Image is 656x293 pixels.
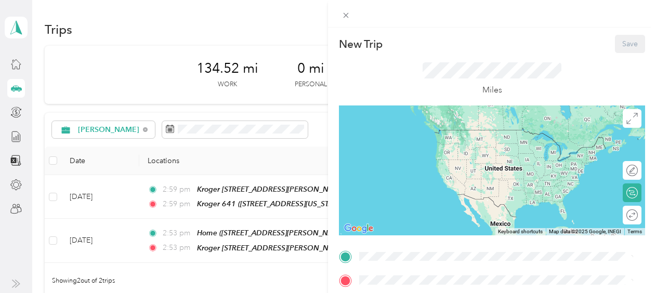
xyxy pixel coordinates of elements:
[339,37,383,51] p: New Trip
[342,222,376,235] a: Open this area in Google Maps (opens a new window)
[498,228,543,235] button: Keyboard shortcuts
[482,84,502,97] p: Miles
[342,222,376,235] img: Google
[598,235,656,293] iframe: Everlance-gr Chat Button Frame
[549,229,621,234] span: Map data ©2025 Google, INEGI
